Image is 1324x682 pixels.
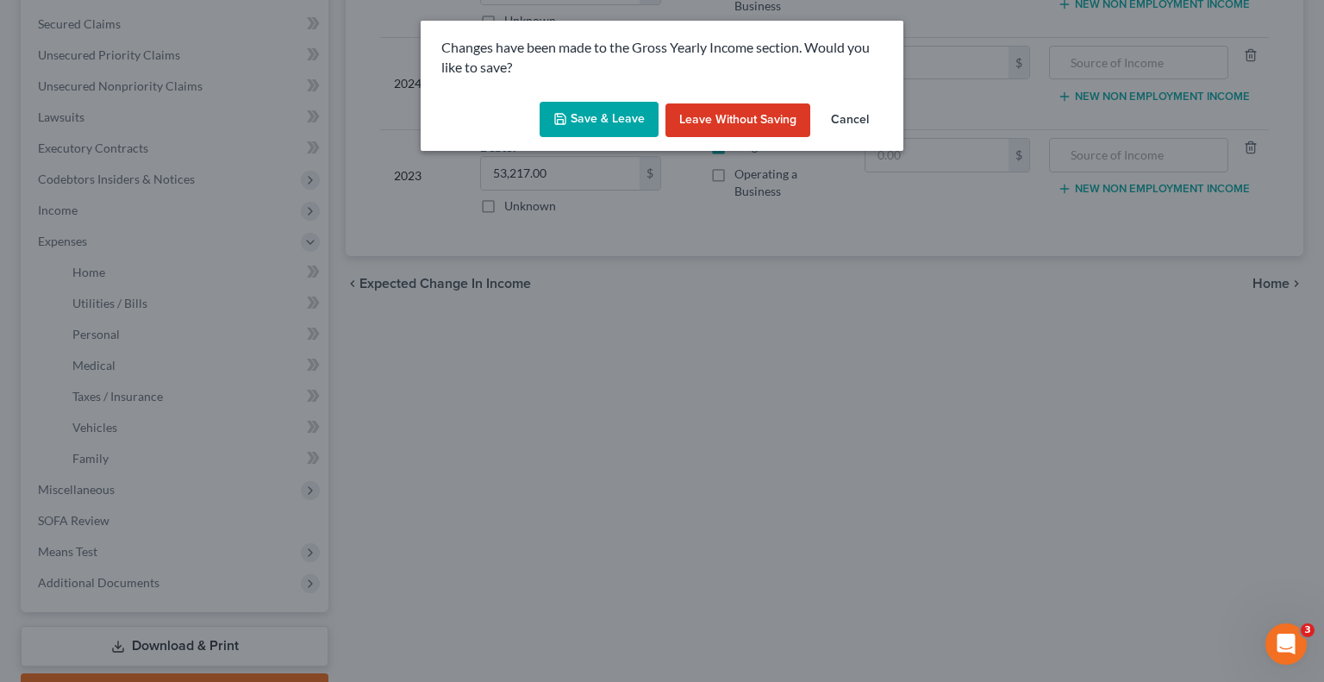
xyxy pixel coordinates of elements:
[1265,623,1307,665] iframe: Intercom live chat
[665,103,810,138] button: Leave without Saving
[817,103,883,138] button: Cancel
[540,102,659,138] button: Save & Leave
[1301,623,1315,637] span: 3
[441,38,883,78] p: Changes have been made to the Gross Yearly Income section. Would you like to save?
